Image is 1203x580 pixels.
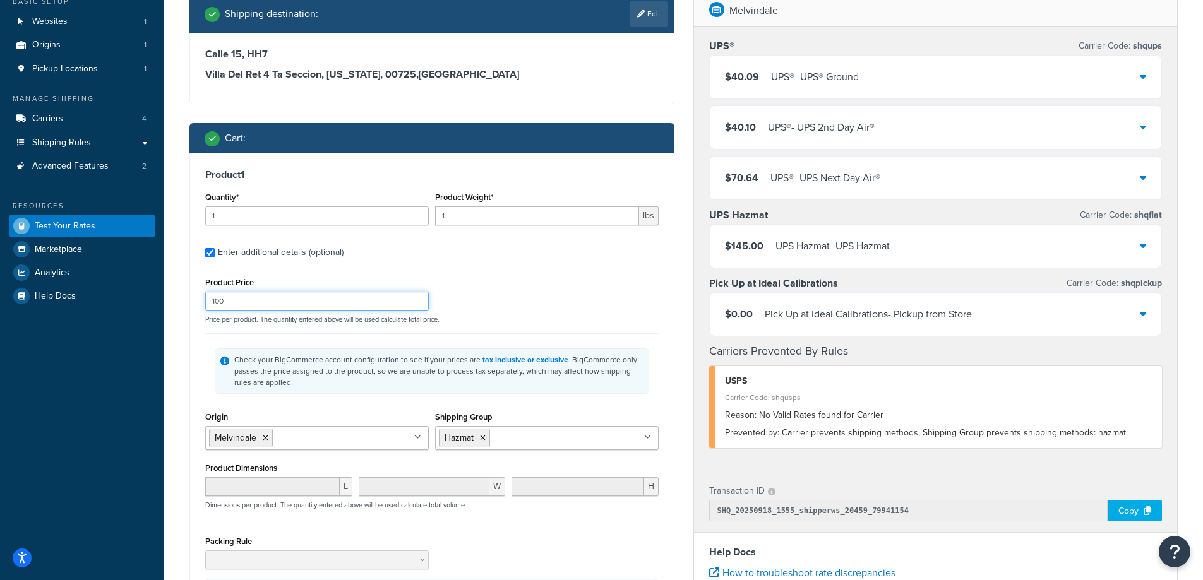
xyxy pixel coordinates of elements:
div: Carrier Code: shqusps [725,389,1153,406]
span: W [489,477,505,496]
p: Melvindale [729,2,778,20]
span: Pickup Locations [32,64,98,74]
p: Carrier Code: [1080,206,1162,224]
a: How to troubleshoot rate discrepancies [709,565,895,580]
h3: Pick Up at Ideal Calibrations [709,277,838,290]
div: UPS® - UPS® Ground [771,68,859,86]
div: Resources [9,201,155,211]
a: Shipping Rules [9,131,155,155]
input: 0 [205,206,429,225]
span: $0.00 [725,307,753,321]
span: Analytics [35,268,69,278]
span: Marketplace [35,244,82,255]
span: H [644,477,659,496]
div: Copy [1108,500,1162,521]
span: shqpickup [1118,276,1162,290]
label: Packing Rule [205,536,252,546]
a: Edit [630,1,668,27]
span: 1 [144,16,147,27]
p: Carrier Code: [1067,275,1162,292]
span: shqflat [1132,208,1162,222]
span: Test Your Rates [35,221,95,232]
h3: UPS® [709,40,734,52]
a: Advanced Features2 [9,155,155,178]
div: No Valid Rates found for Carrier [725,406,1153,424]
a: Origins1 [9,33,155,57]
div: UPS® - UPS Next Day Air® [770,169,880,187]
h4: Carriers Prevented By Rules [709,343,1163,360]
span: Websites [32,16,68,27]
p: Transaction ID [709,482,765,500]
input: Enter additional details (optional) [205,248,215,257]
label: Product Dimensions [205,463,277,473]
div: Manage Shipping [9,93,155,104]
h3: Calle 15, HH7 [205,48,659,61]
span: shqups [1130,39,1162,52]
h3: Product 1 [205,169,659,181]
span: Hazmat [445,431,474,444]
label: Product Weight* [435,192,493,202]
span: L [340,477,352,496]
li: Origins [9,33,155,57]
h2: Shipping destination : [225,8,318,20]
span: Advanced Features [32,161,109,172]
div: UPS Hazmat - UPS Hazmat [775,237,890,255]
span: lbs [639,206,659,225]
li: Carriers [9,107,155,131]
span: 2 [142,161,147,172]
button: Open Resource Center [1159,536,1190,567]
div: Pick Up at Ideal Calibrations - Pickup from Store [765,305,972,323]
span: Carriers [32,114,63,124]
a: Websites1 [9,10,155,33]
li: Pickup Locations [9,57,155,81]
li: Advanced Features [9,155,155,178]
span: $70.64 [725,170,758,185]
label: Product Price [205,278,254,287]
a: Carriers4 [9,107,155,131]
a: Marketplace [9,238,155,261]
div: Enter additional details (optional) [218,244,344,261]
a: Test Your Rates [9,215,155,237]
h4: Help Docs [709,545,1163,560]
span: $40.09 [725,69,759,84]
span: Prevented by: [725,426,779,439]
input: 0.00 [435,206,639,225]
p: Price per product. The quantity entered above will be used calculate total price. [202,315,662,324]
span: 1 [144,40,147,50]
div: Check your BigCommerce account configuration to see if your prices are . BigCommerce only passes ... [234,354,643,388]
p: Dimensions per product. The quantity entered above will be used calculate total volume. [202,500,467,509]
span: 4 [142,114,147,124]
span: Shipping Rules [32,138,91,148]
div: UPS® - UPS 2nd Day Air® [768,119,875,136]
h3: Villa Del Ret 4 Ta Seccion, [US_STATE], 00725 , [GEOGRAPHIC_DATA] [205,68,659,81]
h2: Cart : [225,133,246,144]
label: Shipping Group [435,412,493,422]
a: Analytics [9,261,155,284]
div: Carrier prevents shipping methods, Shipping Group prevents shipping methods: hazmat [725,424,1153,442]
span: Reason: [725,408,757,422]
span: Melvindale [215,431,256,444]
span: 1 [144,64,147,74]
div: USPS [725,372,1153,390]
a: Pickup Locations1 [9,57,155,81]
span: $40.10 [725,120,756,134]
span: Origins [32,40,61,50]
a: tax inclusive or exclusive [482,354,568,365]
span: Help Docs [35,291,76,302]
p: Carrier Code: [1079,37,1162,55]
span: $145.00 [725,239,763,253]
a: Help Docs [9,285,155,307]
h3: UPS Hazmat [709,209,768,222]
li: Websites [9,10,155,33]
label: Origin [205,412,228,422]
label: Quantity* [205,192,239,202]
